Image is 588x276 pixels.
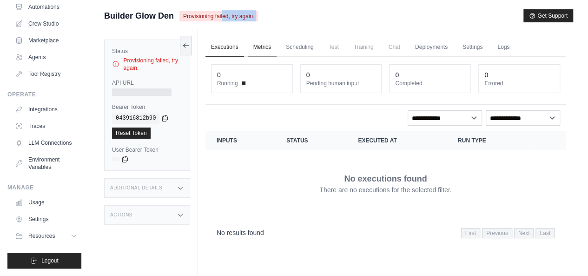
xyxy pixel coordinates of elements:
a: Environment Variables [11,152,81,175]
a: Reset Token [112,128,151,139]
span: Logout [41,257,59,264]
section: Crew executions table [205,131,566,244]
span: First [461,228,480,238]
a: Integrations [11,102,81,117]
span: Last [535,228,555,238]
span: Builder Glow Den [104,9,174,22]
a: Scheduling [280,38,319,57]
p: There are no executions for the selected filter. [319,185,451,195]
span: Chat is not available until the deployment is complete [383,38,406,56]
a: Deployments [410,38,453,57]
h3: Actions [110,212,132,218]
th: Status [275,131,347,150]
button: Get Support [523,9,573,22]
h3: Additional Details [110,185,162,191]
a: Settings [11,212,81,227]
nav: Pagination [205,221,566,244]
a: Marketplace [11,33,81,48]
a: Usage [11,195,81,210]
label: Status [112,47,182,55]
span: Running [217,80,238,87]
th: Run Type [447,131,529,150]
a: Settings [457,38,488,57]
dt: Completed [395,80,465,87]
code: 043916812b90 [112,113,159,124]
dt: Pending human input [306,80,376,87]
span: Training is not available until the deployment is complete [348,38,379,56]
div: 0 [306,70,310,80]
label: Bearer Token [112,103,182,111]
a: Tool Registry [11,67,81,81]
label: User Bearer Token [112,146,182,154]
div: Manage [7,184,81,191]
div: Operate [7,91,81,98]
div: Provisioning failed, try again. [112,57,182,72]
a: Agents [11,50,81,65]
span: Provisioning failed, try again. [179,11,258,21]
span: Test [323,38,344,56]
a: Traces [11,119,81,134]
th: Executed at [347,131,447,150]
div: 0 [484,70,488,80]
span: Resources [28,232,55,240]
div: 0 [217,70,221,80]
p: No results found [217,228,264,237]
label: API URL [112,79,182,87]
span: Previous [482,228,512,238]
p: No executions found [344,172,427,185]
button: Logout [7,253,81,269]
a: LLM Connections [11,135,81,150]
button: Resources [11,229,81,243]
a: Metrics [248,38,277,57]
iframe: Chat Widget [542,231,588,276]
a: Crew Studio [11,16,81,31]
span: Next [514,228,534,238]
th: Inputs [205,131,275,150]
dt: Errored [484,80,554,87]
div: 0 [395,70,399,80]
a: Logs [492,38,515,57]
a: Executions [205,38,244,57]
nav: Pagination [461,228,555,238]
